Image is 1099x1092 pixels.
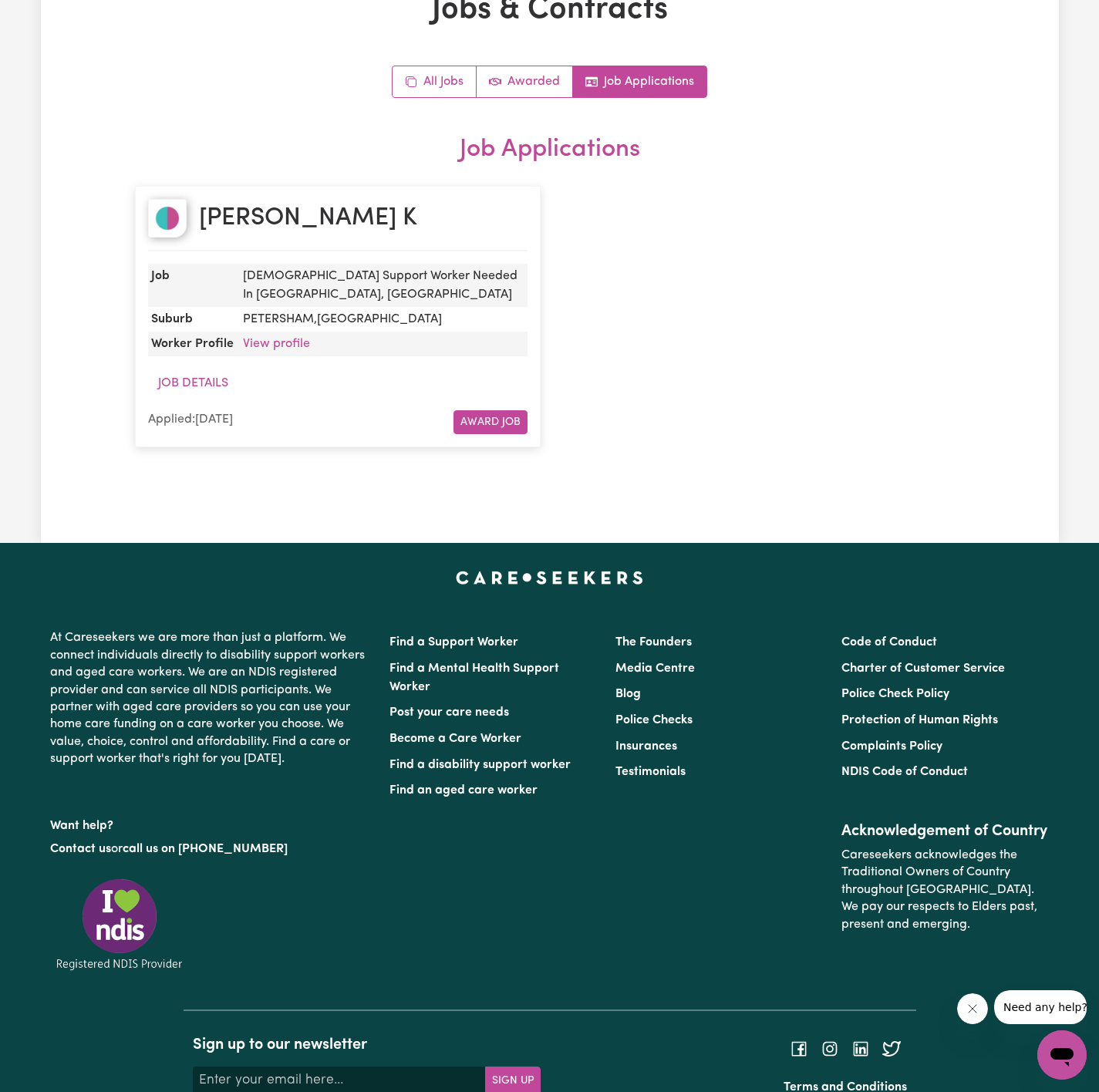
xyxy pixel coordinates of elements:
a: Blog [615,688,641,700]
a: Follow Careseekers on LinkedIn [851,1043,870,1055]
a: Police Checks [615,714,693,726]
p: or [50,834,371,864]
a: Follow Careseekers on Twitter [882,1043,901,1055]
h2: Job Applications [135,135,965,164]
dd: PETERSHAM , [GEOGRAPHIC_DATA] [237,307,528,332]
span: Need any help? [9,11,93,23]
h2: [PERSON_NAME] K [199,204,417,233]
a: Testimonials [615,766,686,778]
a: Find an aged care worker [389,784,538,797]
iframe: Button to launch messaging window [1037,1030,1087,1080]
dt: Worker Profile [148,332,237,356]
h2: Sign up to our newsletter [193,1036,541,1054]
a: NDIS Code of Conduct [841,766,968,778]
span: Applied: [DATE] [148,413,233,426]
a: All jobs [393,66,477,97]
a: Become a Care Worker [389,733,521,745]
h2: Acknowledgement of Country [841,822,1049,841]
a: Police Check Policy [841,688,949,700]
dt: Job [148,264,237,307]
a: Find a Support Worker [389,636,518,649]
a: Careseekers home page [456,571,643,583]
a: Active jobs [477,66,573,97]
p: Want help? [50,811,371,834]
button: Award Job [453,410,528,434]
a: Complaints Policy [841,740,942,753]
button: Job Details [148,369,238,398]
a: View profile [243,338,310,350]
a: Follow Careseekers on Facebook [790,1043,808,1055]
a: Media Centre [615,662,695,675]
a: Post your care needs [389,706,509,719]
a: Contact us [50,843,111,855]
a: Find a Mental Health Support Worker [389,662,559,693]
a: Find a disability support worker [389,759,571,771]
img: Registered NDIS provider [50,876,189,972]
img: Jannat Masembe [148,199,187,238]
a: Protection of Human Rights [841,714,998,726]
p: Careseekers acknowledges the Traditional Owners of Country throughout [GEOGRAPHIC_DATA]. We pay o... [841,841,1049,939]
a: The Founders [615,636,692,649]
a: Follow Careseekers on Instagram [821,1043,839,1055]
dt: Suburb [148,307,237,332]
iframe: Message from company [994,990,1087,1024]
p: At Careseekers we are more than just a platform. We connect individuals directly to disability su... [50,623,371,773]
a: call us on [PHONE_NUMBER] [123,843,288,855]
a: Insurances [615,740,677,753]
iframe: Close message [957,993,988,1024]
a: Charter of Customer Service [841,662,1005,675]
a: Job applications [573,66,706,97]
dd: [DEMOGRAPHIC_DATA] Support Worker Needed In [GEOGRAPHIC_DATA], [GEOGRAPHIC_DATA] [237,264,528,307]
a: Code of Conduct [841,636,937,649]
